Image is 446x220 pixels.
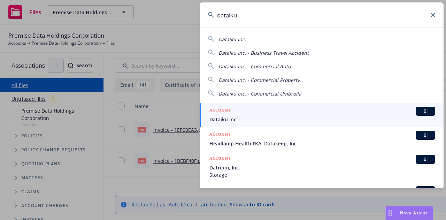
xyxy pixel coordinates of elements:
h5: ACCOUNT [209,107,231,115]
div: Drag to move [386,206,394,220]
span: BI [418,132,432,138]
input: Search... [200,2,444,28]
span: Datrium, Inc. [209,164,435,171]
span: Dataiku Inc. [209,116,435,123]
span: Dataiku Inc. - Business Travel Accident [218,50,309,56]
span: BI [418,188,432,194]
span: Dataiku Inc. - Commercial Umbrella [218,90,301,97]
h5: ACCOUNT [209,155,231,163]
span: Headlamp Health FKA: Datakeep, Inc. [209,140,435,147]
a: ACCOUNTBIHeadlamp Health FKA: Datakeep, Inc. [200,127,444,151]
a: ACCOUNTBIDataiku Inc. [200,103,444,127]
a: ACCOUNTBI [200,182,444,214]
span: BI [418,156,432,162]
span: Dataiku Inc. - Commercial Auto [218,63,291,70]
h5: ACCOUNT [209,131,231,139]
button: Nova Assist [385,206,433,220]
h5: ACCOUNT [209,186,231,195]
span: Dataiku Inc. [218,36,246,43]
span: Dataiku Inc. - Commercial Property [218,77,300,83]
span: Storage [209,171,435,179]
span: Nova Assist [400,210,428,216]
span: BI [418,108,432,114]
a: ACCOUNTBIDatrium, Inc.Storage [200,151,444,182]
